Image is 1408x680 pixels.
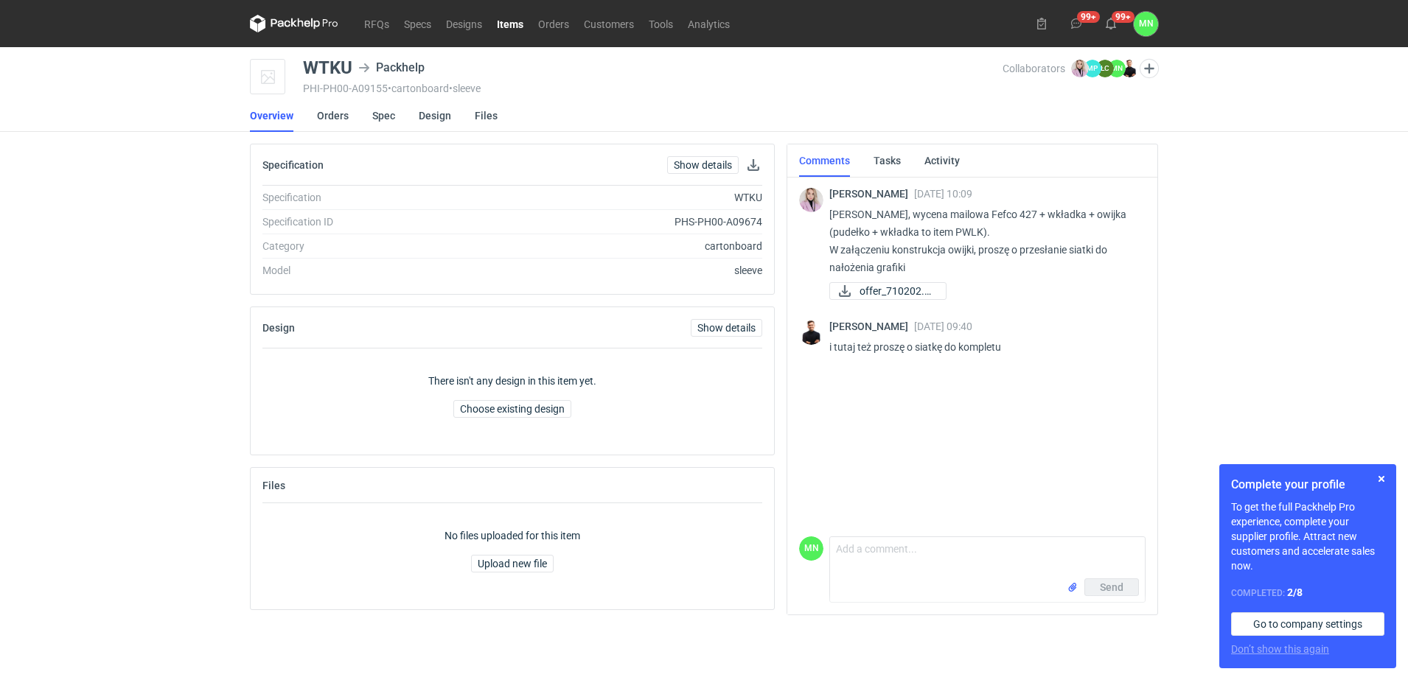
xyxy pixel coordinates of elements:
[1084,60,1101,77] figcaption: MP
[576,15,641,32] a: Customers
[799,320,823,345] img: Tomasz Kubiak
[262,480,285,491] h2: Files
[914,188,972,200] span: [DATE] 10:09
[531,15,576,32] a: Orders
[471,555,554,572] button: Upload new file
[262,239,462,253] div: Category
[250,15,338,32] svg: Packhelp Pro
[460,404,565,414] span: Choose existing design
[388,83,449,94] span: • cartonboard
[860,283,934,299] span: offer_710202.pdf
[1231,476,1384,494] h1: Complete your profile
[799,188,823,212] img: Klaudia Wiśniewska
[262,159,324,171] h2: Specification
[262,190,462,205] div: Specification
[397,15,439,32] a: Specs
[1231,500,1384,573] p: To get the full Packhelp Pro experience, complete your supplier profile. Attract new customers an...
[829,282,947,300] a: offer_710202.pdf
[250,99,293,132] a: Overview
[924,144,960,177] a: Activity
[445,528,580,543] p: No files uploaded for this item
[667,156,739,174] a: Show details
[799,144,850,177] a: Comments
[799,536,823,561] figcaption: MN
[1003,63,1065,74] span: Collaborators
[829,206,1134,276] p: [PERSON_NAME], wycena mailowa Fefco 427 + wkładka + owijka (pudełko + wkładka to item PWLK). W za...
[1373,470,1390,488] button: Skip for now
[1064,12,1088,35] button: 99+
[1084,578,1139,596] button: Send
[1140,59,1159,78] button: Edit collaborators
[489,15,531,32] a: Items
[372,99,395,132] a: Spec
[1287,586,1303,598] strong: 2 / 8
[1231,612,1384,636] a: Go to company settings
[462,239,762,253] div: cartonboard
[262,263,462,278] div: Model
[799,536,823,561] div: Małgorzata Nowotna
[262,214,462,229] div: Specification ID
[1231,585,1384,600] div: Completed:
[680,15,737,32] a: Analytics
[1134,12,1158,36] div: Małgorzata Nowotna
[874,144,901,177] a: Tasks
[449,83,481,94] span: • sleeve
[1099,12,1123,35] button: 99+
[317,99,349,132] a: Orders
[462,263,762,278] div: sleeve
[478,558,547,569] span: Upload new file
[1108,60,1126,77] figcaption: MN
[262,322,295,334] h2: Design
[641,15,680,32] a: Tools
[829,188,914,200] span: [PERSON_NAME]
[475,99,498,132] a: Files
[1121,60,1138,77] img: Tomasz Kubiak
[462,190,762,205] div: WTKU
[462,214,762,229] div: PHS-PH00-A09674
[914,320,972,332] span: [DATE] 09:40
[1096,60,1114,77] figcaption: ŁC
[829,320,914,332] span: [PERSON_NAME]
[691,319,762,337] a: Show details
[303,83,1003,94] div: PHI-PH00-A09155
[453,400,571,418] button: Choose existing design
[1231,642,1329,656] button: Don’t show this again
[303,59,352,77] div: WTKU
[428,374,596,388] p: There isn't any design in this item yet.
[439,15,489,32] a: Designs
[357,15,397,32] a: RFQs
[1134,12,1158,36] button: MN
[745,156,762,174] button: Download specification
[358,59,425,77] div: Packhelp
[1100,582,1123,592] span: Send
[419,99,451,132] a: Design
[1071,60,1089,77] img: Klaudia Wiśniewska
[829,338,1134,356] p: i tutaj też proszę o siatkę do kompletu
